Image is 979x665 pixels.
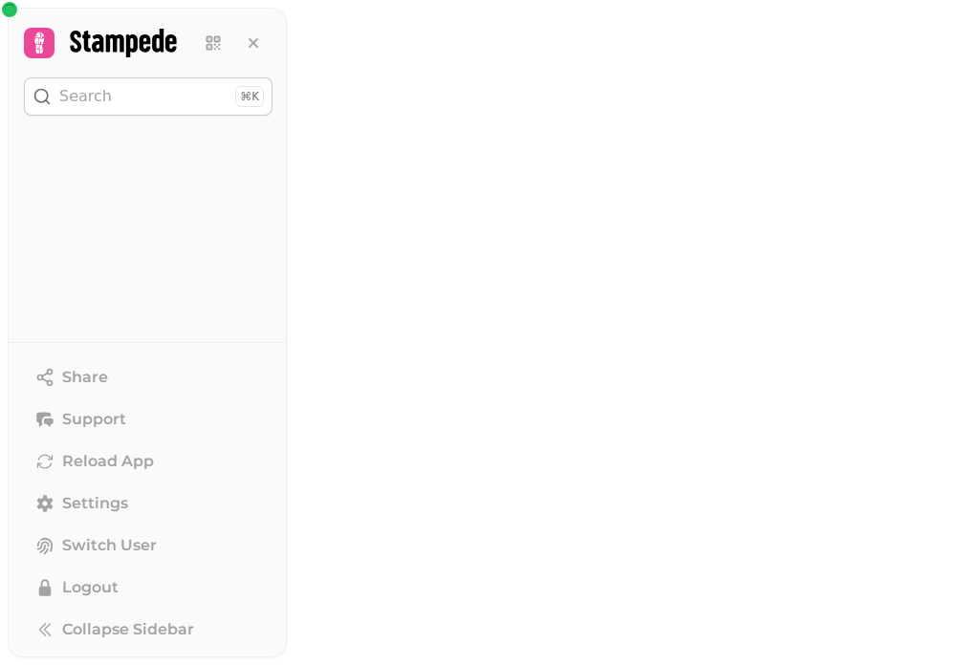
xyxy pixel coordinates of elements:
[62,576,119,599] span: Logout
[235,86,264,107] div: ⌘K
[24,77,272,116] button: Search⌘K
[24,442,272,481] button: Reload App
[62,534,157,557] span: Switch User
[24,611,272,649] button: Collapse Sidebar
[62,366,108,389] span: Share
[24,484,272,523] a: Settings
[24,358,272,397] button: Share
[62,408,126,431] span: Support
[24,568,272,607] button: Logout
[24,400,272,439] button: Support
[62,450,154,473] span: Reload App
[24,526,272,565] button: Switch User
[59,85,112,108] p: Search
[62,492,128,515] span: Settings
[62,618,194,641] span: Collapse Sidebar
